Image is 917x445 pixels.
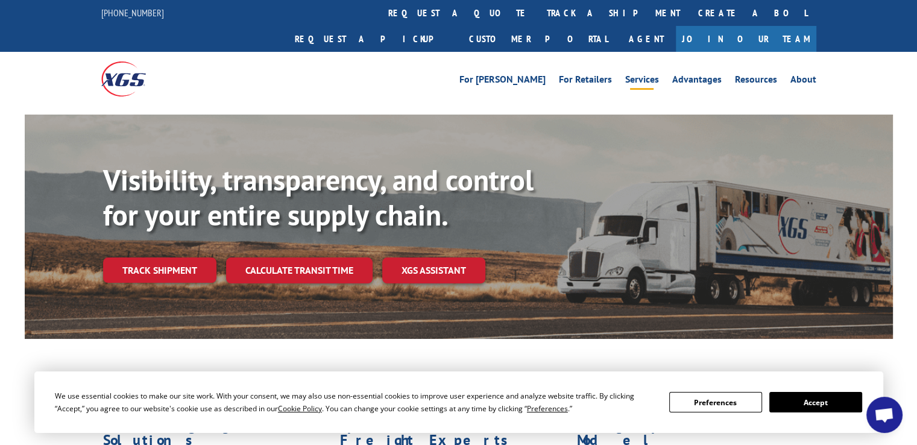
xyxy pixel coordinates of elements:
[735,75,777,88] a: Resources
[103,257,216,283] a: Track shipment
[382,257,485,283] a: XGS ASSISTANT
[226,257,373,283] a: Calculate transit time
[103,161,534,233] b: Visibility, transparency, and control for your entire supply chain.
[34,371,883,433] div: Cookie Consent Prompt
[55,390,655,415] div: We use essential cookies to make our site work. With your consent, we may also use non-essential ...
[459,75,546,88] a: For [PERSON_NAME]
[672,75,722,88] a: Advantages
[866,397,903,433] a: Open chat
[790,75,816,88] a: About
[101,7,164,19] a: [PHONE_NUMBER]
[460,26,617,52] a: Customer Portal
[286,26,460,52] a: Request a pickup
[769,392,862,412] button: Accept
[278,403,322,414] span: Cookie Policy
[527,403,568,414] span: Preferences
[625,75,659,88] a: Services
[676,26,816,52] a: Join Our Team
[559,75,612,88] a: For Retailers
[617,26,676,52] a: Agent
[669,392,762,412] button: Preferences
